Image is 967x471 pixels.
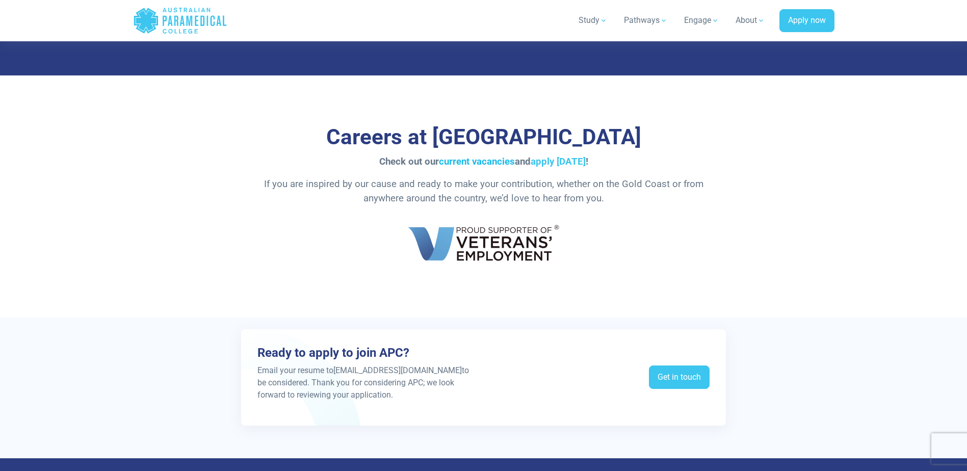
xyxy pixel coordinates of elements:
a: About [729,6,771,35]
h3: Careers at [GEOGRAPHIC_DATA] [186,124,782,150]
a: Pathways [618,6,674,35]
img: Proud Supporters of Veterans' Employment Australian Paramedical College [397,214,570,272]
span: If you are inspired by our cause and ready to make your contribution, whether on the Gold Coast o... [264,178,703,204]
a: Apply now [779,9,834,33]
a: Australian Paramedical College [133,4,227,37]
a: Engage [678,6,725,35]
a: apply [DATE] [531,156,586,167]
a: current vacancies [439,156,515,167]
h3: Ready to apply to join APC? [257,346,477,360]
span: Check out our and ! [379,156,588,167]
a: Study [572,6,614,35]
p: Email your resume to [EMAIL_ADDRESS][DOMAIN_NAME] to be considered. Thank you for considering APC... [257,364,477,401]
a: Get in touch [649,365,710,389]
